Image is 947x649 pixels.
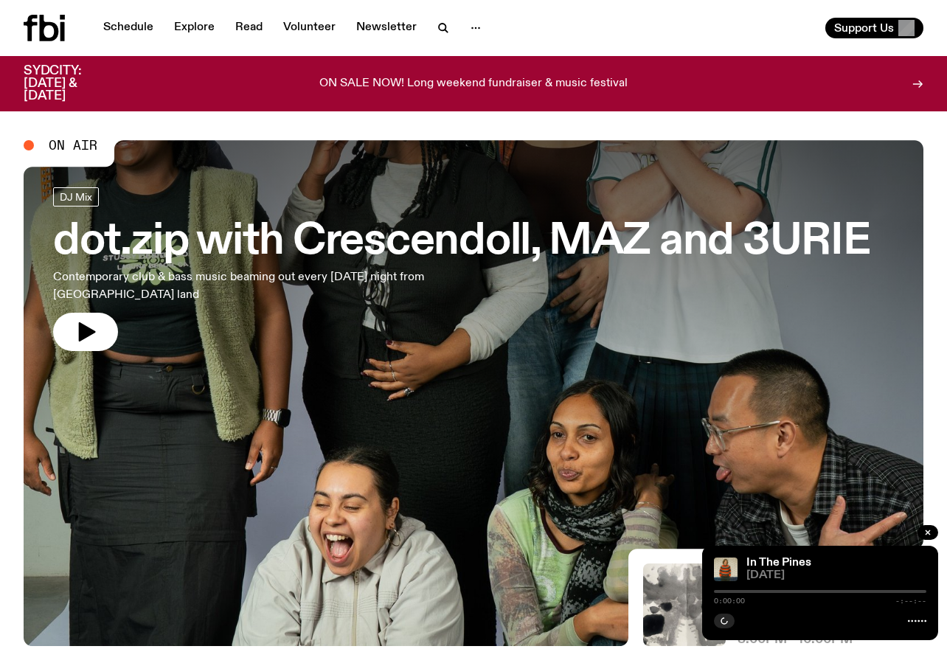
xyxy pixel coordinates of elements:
a: Newsletter [347,18,426,38]
a: DJ Mix [53,187,99,206]
a: In The Pines [746,557,811,569]
p: ON SALE NOW! Long weekend fundraiser & music festival [319,77,628,91]
a: Schedule [94,18,162,38]
span: 0:00:00 [714,597,745,605]
a: dot.zip with Crescendoll, MAZ and 3URIEContemporary club & bass music beaming out every [DATE] ni... [53,187,871,351]
h3: dot.zip with Crescendoll, MAZ and 3URIE [53,221,871,263]
p: Contemporary club & bass music beaming out every [DATE] night from [GEOGRAPHIC_DATA] land [53,268,431,304]
button: Support Us [825,18,923,38]
span: On Air [49,139,97,152]
a: Read [226,18,271,38]
img: A black and white Rorschach [643,563,726,646]
span: [DATE] [746,570,926,581]
span: -:--:-- [895,597,926,605]
span: Support Us [834,21,894,35]
span: DJ Mix [60,191,92,202]
h3: SYDCITY: [DATE] & [DATE] [24,65,118,103]
a: Volunteer [274,18,344,38]
a: Explore [165,18,223,38]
